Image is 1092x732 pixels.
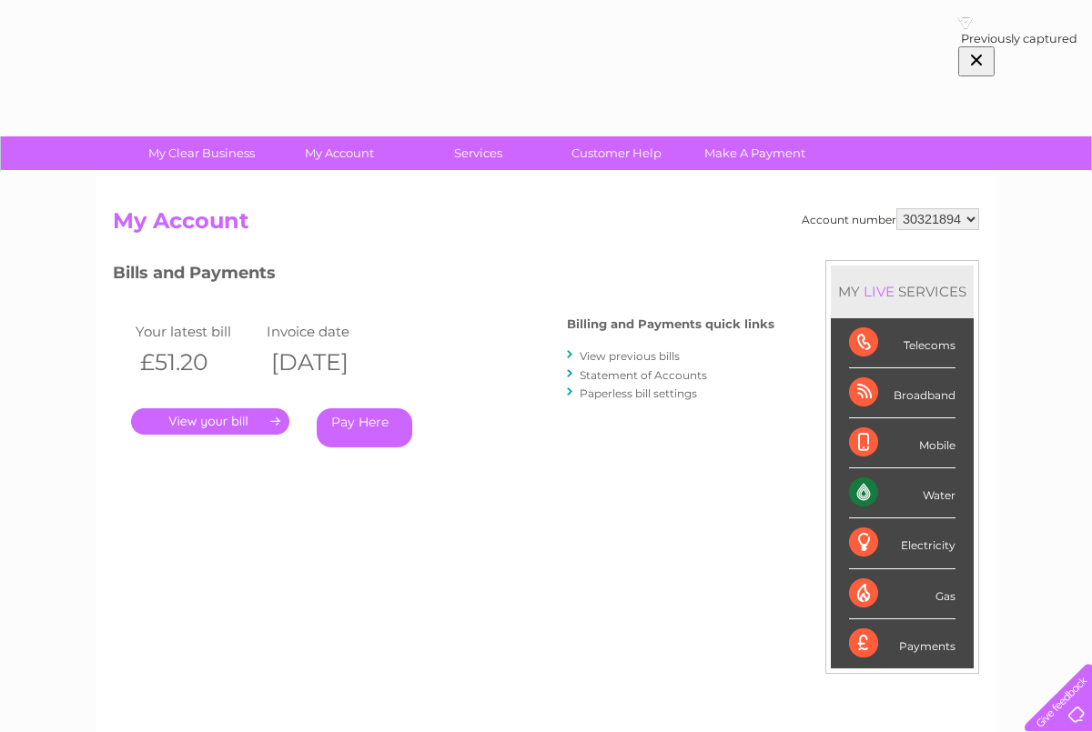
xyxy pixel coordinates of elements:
[567,317,774,331] h4: Billing and Payments quick links
[265,136,415,170] a: My Account
[317,408,412,447] a: Pay Here
[403,136,553,170] a: Services
[113,260,774,292] h3: Bills and Payments
[580,368,707,382] a: Statement of Accounts
[131,319,262,344] td: Your latest bill
[849,518,955,568] div: Electricity
[849,569,955,619] div: Gas
[262,344,393,381] th: [DATE]
[849,619,955,668] div: Payments
[849,368,955,418] div: Broadband
[802,208,979,230] div: Account number
[849,468,955,518] div: Water
[113,208,979,243] h2: My Account
[849,318,955,368] div: Telecoms
[831,266,974,317] div: MY SERVICES
[126,136,277,170] a: My Clear Business
[680,136,830,170] a: Make A Payment
[860,283,898,300] div: LIVE
[849,418,955,468] div: Mobile
[262,319,393,344] td: Invoice date
[131,408,289,435] a: .
[541,136,692,170] a: Customer Help
[131,344,262,381] th: £51.20
[580,349,680,363] a: View previous bills
[580,386,697,400] a: Paperless bill settings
